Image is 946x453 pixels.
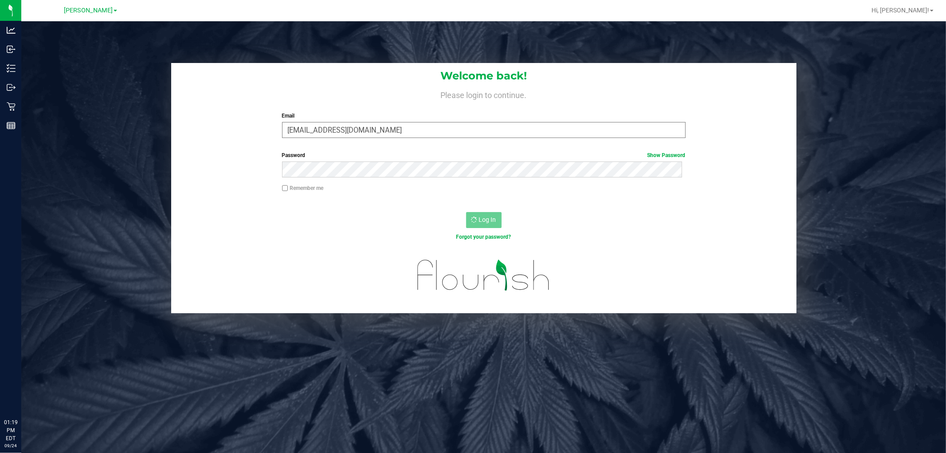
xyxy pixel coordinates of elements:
[171,89,797,99] h4: Please login to continue.
[282,184,324,192] label: Remember me
[405,250,562,300] img: flourish_logo.svg
[466,212,502,228] button: Log In
[282,185,288,191] input: Remember me
[282,152,306,158] span: Password
[648,152,686,158] a: Show Password
[171,70,797,82] h1: Welcome back!
[456,234,511,240] a: Forgot your password?
[479,216,496,223] span: Log In
[7,64,16,73] inline-svg: Inventory
[64,7,113,14] span: [PERSON_NAME]
[282,112,686,120] label: Email
[7,102,16,111] inline-svg: Retail
[7,26,16,35] inline-svg: Analytics
[4,418,17,442] p: 01:19 PM EDT
[7,83,16,92] inline-svg: Outbound
[4,442,17,449] p: 09/24
[871,7,929,14] span: Hi, [PERSON_NAME]!
[7,121,16,130] inline-svg: Reports
[7,45,16,54] inline-svg: Inbound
